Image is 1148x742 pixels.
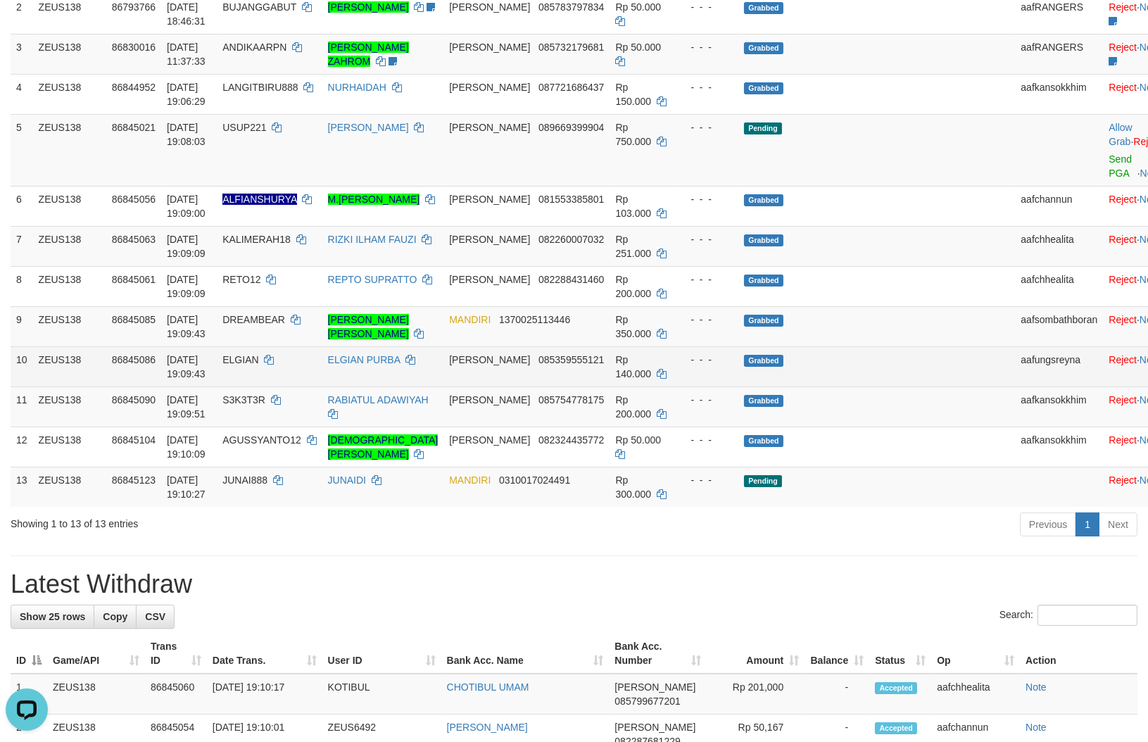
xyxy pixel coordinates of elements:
th: Game/API: activate to sort column ascending [47,634,145,674]
a: [PERSON_NAME] [328,122,409,133]
th: ID: activate to sort column descending [11,634,47,674]
div: - - - [679,120,733,134]
span: Copy 089669399904 to clipboard [538,122,604,133]
a: Reject [1109,194,1137,205]
span: 86845090 [112,394,156,405]
span: [DATE] 18:46:31 [167,1,206,27]
span: Copy 082260007032 to clipboard [538,234,604,245]
span: [PERSON_NAME] [449,274,530,285]
td: 12 [11,427,33,467]
span: Accepted [875,682,917,694]
span: S3K3T3R [222,394,265,405]
a: Send PGA [1109,153,1132,179]
td: ZEUS138 [33,306,106,346]
td: aafungsreyna [1015,346,1103,386]
a: REPTO SUPRATTO [328,274,417,285]
span: RETO12 [222,274,260,285]
a: Note [1026,681,1047,693]
td: aafkansokkhim [1015,74,1103,114]
span: Grabbed [744,194,783,206]
td: [DATE] 19:10:17 [207,674,322,715]
span: ANDIKAARPN [222,42,286,53]
a: [PERSON_NAME] [PERSON_NAME] [328,314,409,339]
label: Search: [999,605,1137,626]
td: ZEUS138 [33,386,106,427]
th: Amount: activate to sort column ascending [707,634,805,674]
span: Copy 082288431460 to clipboard [538,274,604,285]
a: Reject [1109,274,1137,285]
span: Pending [744,475,782,487]
td: ZEUS138 [33,186,106,226]
a: JUNAIDI [328,474,366,486]
th: Bank Acc. Name: activate to sort column ascending [441,634,610,674]
div: - - - [679,473,733,487]
a: Reject [1109,434,1137,446]
th: Op: activate to sort column ascending [931,634,1020,674]
div: - - - [679,313,733,327]
span: [PERSON_NAME] [449,42,530,53]
a: [PERSON_NAME] ZAHROM [328,42,409,67]
span: Pending [744,122,782,134]
span: Rp 50.000 [615,42,661,53]
span: [PERSON_NAME] [449,434,530,446]
span: Copy 081553385801 to clipboard [538,194,604,205]
span: 86793766 [112,1,156,13]
a: Reject [1109,394,1137,405]
td: ZEUS138 [33,114,106,186]
span: Rp 103.000 [615,194,651,219]
span: Rp 350.000 [615,314,651,339]
td: KOTIBUL [322,674,441,715]
td: 13 [11,467,33,507]
th: User ID: activate to sort column ascending [322,634,441,674]
a: [DEMOGRAPHIC_DATA][PERSON_NAME] [328,434,439,460]
td: aafkansokkhim [1015,427,1103,467]
a: Note [1026,722,1047,733]
span: Rp 750.000 [615,122,651,147]
div: - - - [679,272,733,287]
a: 1 [1076,513,1099,536]
a: Reject [1109,42,1137,53]
span: [DATE] 19:09:43 [167,354,206,379]
span: Nama rekening ada tanda titik/strip, harap diedit [222,194,296,205]
a: NURHAIDAH [328,82,386,93]
span: Grabbed [744,2,783,14]
a: ELGIAN PURBA [328,354,400,365]
a: Show 25 rows [11,605,94,629]
span: Rp 140.000 [615,354,651,379]
span: Rp 300.000 [615,474,651,500]
td: 11 [11,386,33,427]
div: - - - [679,192,733,206]
span: MANDIRI [449,474,491,486]
span: [PERSON_NAME] [449,122,530,133]
td: ZEUS138 [33,346,106,386]
th: Bank Acc. Number: activate to sort column ascending [609,634,707,674]
span: BUJANGGABUT [222,1,296,13]
span: Grabbed [744,315,783,327]
span: [PERSON_NAME] [449,1,530,13]
span: [DATE] 19:09:09 [167,274,206,299]
td: aafchannun [1015,186,1103,226]
th: Status: activate to sort column ascending [869,634,931,674]
a: RIZKI ILHAM FAUZI [328,234,417,245]
span: [DATE] 19:09:51 [167,394,206,420]
h1: Latest Withdraw [11,570,1137,598]
span: 86830016 [112,42,156,53]
td: 5 [11,114,33,186]
span: ELGIAN [222,354,258,365]
span: LANGITBIRU888 [222,82,298,93]
span: [PERSON_NAME] [449,234,530,245]
button: Open LiveChat chat widget [6,6,48,48]
span: 86845063 [112,234,156,245]
a: Previous [1020,513,1076,536]
td: 7 [11,226,33,266]
span: [DATE] 19:10:09 [167,434,206,460]
a: [PERSON_NAME] [447,722,528,733]
span: CSV [145,611,165,622]
span: Grabbed [744,275,783,287]
th: Trans ID: activate to sort column ascending [145,634,207,674]
span: 86845021 [112,122,156,133]
span: Rp 200.000 [615,274,651,299]
th: Date Trans.: activate to sort column ascending [207,634,322,674]
td: ZEUS138 [33,34,106,74]
span: [PERSON_NAME] [614,722,695,733]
